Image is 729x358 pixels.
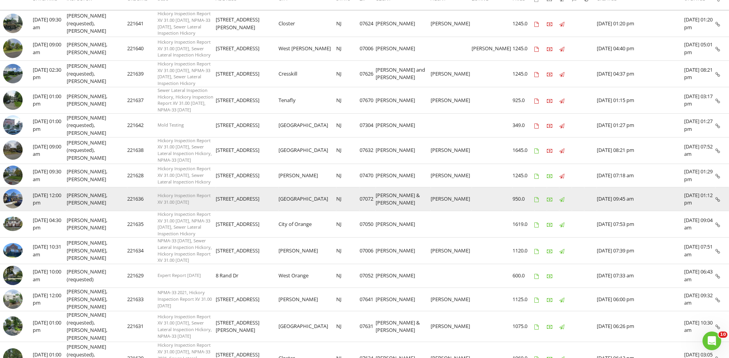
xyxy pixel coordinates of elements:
td: [PERSON_NAME] [431,11,472,37]
td: 07670 [360,87,376,113]
td: [DATE] 01:20 pm [684,11,715,37]
td: [DATE] 01:15 pm [597,87,684,113]
td: [PERSON_NAME] & [PERSON_NAME] [376,311,431,342]
img: streetview [3,140,23,160]
td: [DATE] 10:31 am [33,237,67,264]
td: NJ [336,87,360,113]
img: streetview [3,90,23,110]
td: NJ [336,264,360,288]
td: [STREET_ADDRESS] [216,287,278,311]
td: [DATE] 07:33 am [597,264,684,288]
td: [DATE] 01:27 pm [684,114,715,138]
td: 221628 [127,164,158,187]
td: 07631 [360,311,376,342]
span: NPMA-33 [DATE], Sewer Lateral Inspection Hickory, Hickory Inspection Report XV 31.00 [DATE] [158,238,212,263]
span: Expert Report [DATE] [158,272,201,278]
td: [DATE] 05:01 pm [684,37,715,61]
td: [STREET_ADDRESS] [216,60,278,87]
td: West [PERSON_NAME] [278,37,336,61]
td: NJ [336,60,360,87]
td: [PERSON_NAME] (requested), [PERSON_NAME] [67,11,127,37]
td: [PERSON_NAME] [431,87,472,113]
td: [DATE] 10:30 am [684,311,715,342]
td: [DATE] 07:39 pm [597,237,684,264]
td: [DATE] 08:21 pm [684,60,715,87]
td: [PERSON_NAME], [PERSON_NAME] [67,164,127,187]
td: [PERSON_NAME] [278,287,336,311]
td: [DATE] 01:00 pm [33,87,67,113]
td: [PERSON_NAME] [376,264,431,288]
td: [PERSON_NAME] (requested) [67,264,127,288]
td: NJ [336,237,360,264]
td: NJ [336,164,360,187]
td: 8 Rand Dr [216,264,278,288]
span: NPMA-33 2021, Hickory Inspection Report XV 31.00 [DATE] [158,289,212,309]
td: [PERSON_NAME] [278,237,336,264]
td: [STREET_ADDRESS] [216,37,278,61]
td: 221634 [127,237,158,264]
td: 07050 [360,211,376,237]
td: [PERSON_NAME] [431,164,472,187]
td: [DATE] 09:30 am [33,164,67,187]
td: [DATE] 09:00 am [33,37,67,61]
td: 1075.0 [513,311,534,342]
td: [DATE] 07:53 pm [597,211,684,237]
span: Hickory Inspection Report XV 31.00 [DATE], NPMA-33 [DATE], Sewer Lateral Inspection Hickory [158,61,211,86]
td: NJ [336,114,360,138]
td: [PERSON_NAME] (requested), [PERSON_NAME], [PERSON_NAME] [67,311,127,342]
td: NJ [336,137,360,164]
td: [DATE] 01:12 pm [684,187,715,211]
td: [PERSON_NAME] [376,164,431,187]
span: Hickory Inspection Report XV 31.00 [DATE], Sewer Lateral Inspection Hickory [158,166,211,185]
td: [DATE] 07:52 am [684,137,715,164]
td: 07304 [360,114,376,138]
td: [STREET_ADDRESS][PERSON_NAME] [216,11,278,37]
td: [DATE] 09:04 am [684,211,715,237]
td: [DATE] 01:29 pm [684,164,715,187]
span: Hickory Inspection Report XV 31.00 [DATE], Sewer Lateral Inspection Hickory [158,39,211,58]
td: 1619.0 [513,211,534,237]
td: [PERSON_NAME] [278,164,336,187]
td: [PERSON_NAME], [PERSON_NAME] [67,187,127,211]
span: Hickory Inspection Report XV 31.00 [DATE], NPMA-33 [DATE], Sewer Lateral Inspection Hickory [158,11,211,36]
td: NJ [336,11,360,37]
td: 07641 [360,287,376,311]
td: Closter [278,11,336,37]
td: [PERSON_NAME] [431,287,472,311]
td: NJ [336,37,360,61]
td: 07624 [360,11,376,37]
td: 221633 [127,287,158,311]
td: 221637 [127,87,158,113]
td: NJ [336,211,360,237]
td: [PERSON_NAME] [376,11,431,37]
td: [DATE] 06:26 pm [597,311,684,342]
td: [DATE] 01:00 pm [33,114,67,138]
td: 221642 [127,114,158,138]
td: [PERSON_NAME] [376,287,431,311]
td: [DATE] 09:00 am [33,137,67,164]
td: Cresskill [278,60,336,87]
td: [STREET_ADDRESS] [216,237,278,264]
td: [STREET_ADDRESS][PERSON_NAME] [216,311,278,342]
img: 9305388%2Fcover_photos%2FH5rCYtLrponJCqYUQTRq%2Fsmall.jpeg [3,217,23,231]
td: 221635 [127,211,158,237]
td: 1245.0 [513,37,534,61]
td: [GEOGRAPHIC_DATA] [278,137,336,164]
td: [PERSON_NAME] (requested), [PERSON_NAME] [67,114,127,138]
td: 925.0 [513,87,534,113]
td: [PERSON_NAME] [431,60,472,87]
td: 07072 [360,187,376,211]
td: [PERSON_NAME] [376,237,431,264]
td: [DATE] 12:00 pm [33,287,67,311]
td: 1120.0 [513,237,534,264]
td: 950.0 [513,187,534,211]
td: [DATE] 02:30 pm [33,60,67,87]
td: [PERSON_NAME], [PERSON_NAME] [67,37,127,61]
td: 07006 [360,237,376,264]
td: [STREET_ADDRESS] [216,87,278,113]
span: Hickory Inspection Report XV 31.00 [DATE], NPMA-33 [DATE], Sewer Lateral Inspection Hickory [158,211,211,236]
td: [DATE] 09:45 am [597,187,684,211]
td: [DATE] 04:37 pm [597,60,684,87]
img: streetview [3,115,23,135]
img: streetview [3,289,23,309]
